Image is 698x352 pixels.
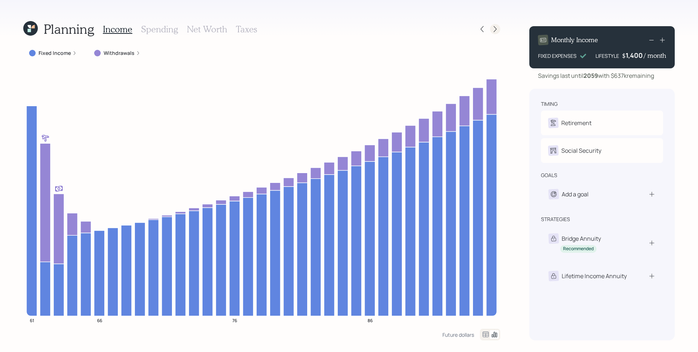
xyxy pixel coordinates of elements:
div: timing [541,100,558,108]
h3: Taxes [236,24,257,35]
label: Fixed Income [39,49,71,57]
b: 2059 [583,72,598,80]
h3: Income [103,24,132,35]
div: FIXED EXPENSES [538,52,577,60]
tspan: 66 [97,317,102,323]
div: goals [541,172,557,179]
div: Recommended [563,246,594,252]
div: Social Security [561,146,601,155]
h4: / month [644,52,666,60]
div: Retirement [561,119,591,127]
div: 1,400 [626,51,644,60]
h4: Monthly Income [551,36,598,44]
tspan: 86 [368,317,373,323]
h4: $ [622,52,626,60]
div: LIFESTYLE [595,52,619,60]
div: Savings last until with $637k remaining [538,71,654,80]
div: Add a goal [562,190,589,199]
div: Lifetime Income Annuity [562,272,627,280]
div: strategies [541,216,570,223]
label: Withdrawals [104,49,135,57]
tspan: 61 [30,317,34,323]
h3: Net Worth [187,24,227,35]
h1: Planning [44,21,94,37]
h3: Spending [141,24,178,35]
div: Future dollars [442,331,474,338]
tspan: 76 [232,317,237,323]
div: Bridge Annuity [562,234,601,243]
